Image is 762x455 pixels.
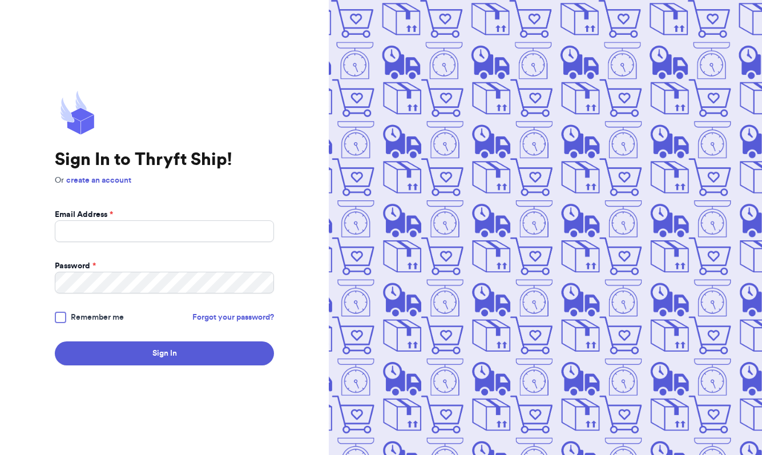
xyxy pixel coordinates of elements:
a: create an account [66,176,131,184]
h1: Sign In to Thryft Ship! [55,150,274,170]
label: Password [55,260,96,272]
a: Forgot your password? [192,312,274,323]
span: Remember me [71,312,124,323]
button: Sign In [55,341,274,365]
label: Email Address [55,209,113,220]
p: Or [55,175,274,186]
